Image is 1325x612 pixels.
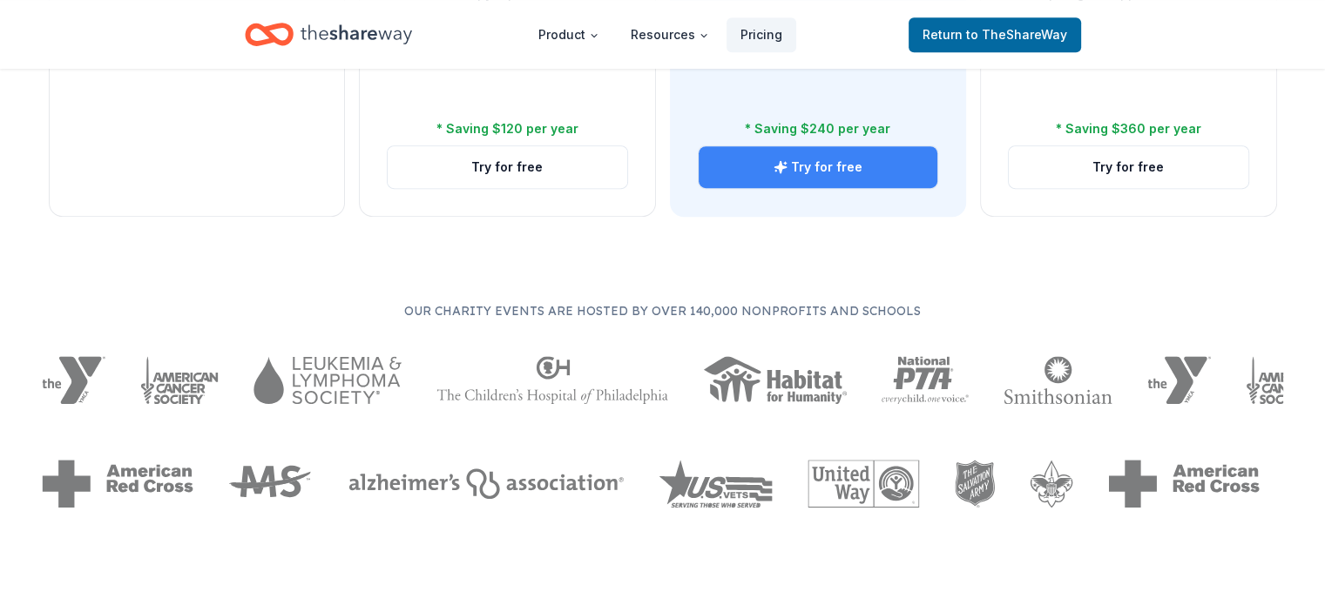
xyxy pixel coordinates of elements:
img: Boy Scouts of America [1030,460,1073,508]
img: Smithsonian [1004,356,1112,404]
img: US Vets [659,460,773,508]
img: American Red Cross [42,460,193,508]
button: Try for free [388,146,627,188]
img: The Children's Hospital of Philadelphia [436,356,668,404]
div: * Saving $360 per year [1056,118,1201,139]
img: Habitat for Humanity [703,356,847,404]
button: Try for free [699,146,938,188]
img: American Cancer Society [140,356,220,404]
img: YMCA [1147,356,1211,404]
div: * Saving $120 per year [436,118,578,139]
img: YMCA [42,356,105,404]
a: Pricing [727,17,796,52]
img: American Red Cross [1108,460,1260,508]
img: The Salvation Army [955,460,996,508]
div: * Saving $240 per year [745,118,890,139]
img: American Cancer Society [1246,356,1325,404]
img: Alzheimers Association [348,468,624,499]
nav: Main [524,14,796,55]
img: United Way [808,460,919,508]
a: Home [245,14,412,55]
button: Resources [617,17,723,52]
img: MS [228,460,314,508]
p: Our charity events are hosted by over 140,000 nonprofits and schools [42,300,1283,321]
span: to TheShareWay [966,27,1067,42]
img: National PTA [882,356,970,404]
button: Try for free [1009,146,1248,188]
button: Product [524,17,613,52]
span: Return [923,24,1067,45]
img: Leukemia & Lymphoma Society [254,356,401,404]
a: Returnto TheShareWay [909,17,1081,52]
